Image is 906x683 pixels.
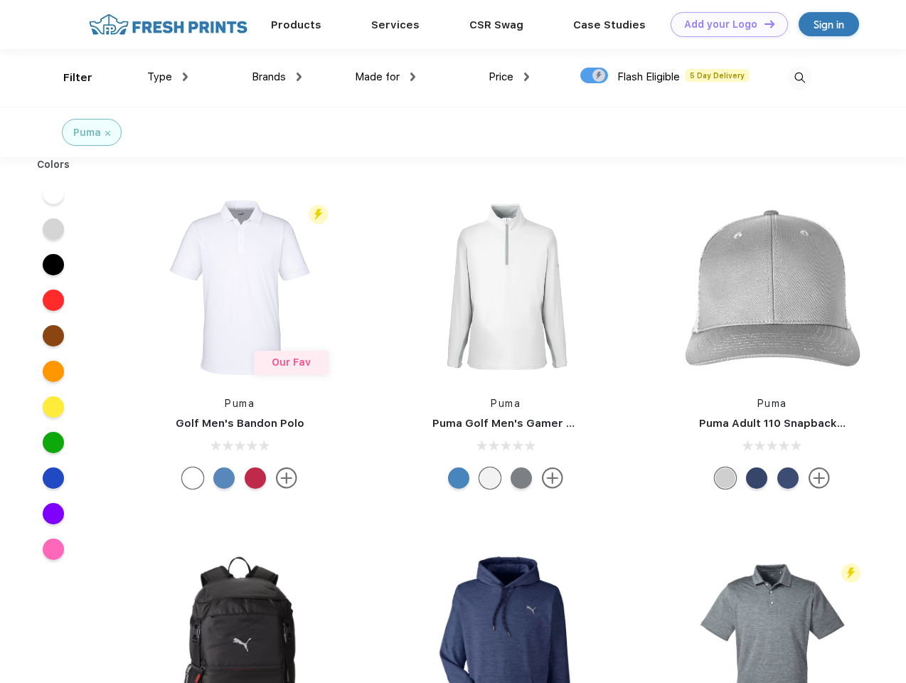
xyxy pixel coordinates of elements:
[245,467,266,489] div: Ski Patrol
[213,467,235,489] div: Lake Blue
[511,467,532,489] div: Quiet Shade
[309,205,328,224] img: flash_active_toggle.svg
[684,18,757,31] div: Add your Logo
[276,467,297,489] img: more.svg
[252,70,286,83] span: Brands
[788,66,811,90] img: desktop_search.svg
[715,467,736,489] div: Quarry Brt Whit
[26,157,81,172] div: Colors
[297,73,302,81] img: dropdown.png
[145,193,334,382] img: func=resize&h=266
[479,467,501,489] div: Bright White
[491,398,521,409] a: Puma
[73,125,101,140] div: Puma
[809,467,830,489] img: more.svg
[371,18,420,31] a: Services
[182,467,203,489] div: Bright White
[183,73,188,81] img: dropdown.png
[410,73,415,81] img: dropdown.png
[814,16,844,33] div: Sign in
[271,18,321,31] a: Products
[176,417,304,430] a: Golf Men's Bandon Polo
[85,12,252,37] img: fo%20logo%202.webp
[469,18,523,31] a: CSR Swag
[757,398,787,409] a: Puma
[448,467,469,489] div: Bright Cobalt
[489,70,513,83] span: Price
[272,356,311,368] span: Our Fav
[105,131,110,136] img: filter_cancel.svg
[686,69,749,82] span: 5 Day Delivery
[799,12,859,36] a: Sign in
[524,73,529,81] img: dropdown.png
[63,70,92,86] div: Filter
[355,70,400,83] span: Made for
[777,467,799,489] div: Peacoat Qut Shd
[542,467,563,489] img: more.svg
[225,398,255,409] a: Puma
[411,193,600,382] img: func=resize&h=266
[764,20,774,28] img: DT
[841,563,860,583] img: flash_active_toggle.svg
[432,417,657,430] a: Puma Golf Men's Gamer Golf Quarter-Zip
[147,70,172,83] span: Type
[617,70,680,83] span: Flash Eligible
[678,193,867,382] img: func=resize&h=266
[746,467,767,489] div: Peacoat with Qut Shd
